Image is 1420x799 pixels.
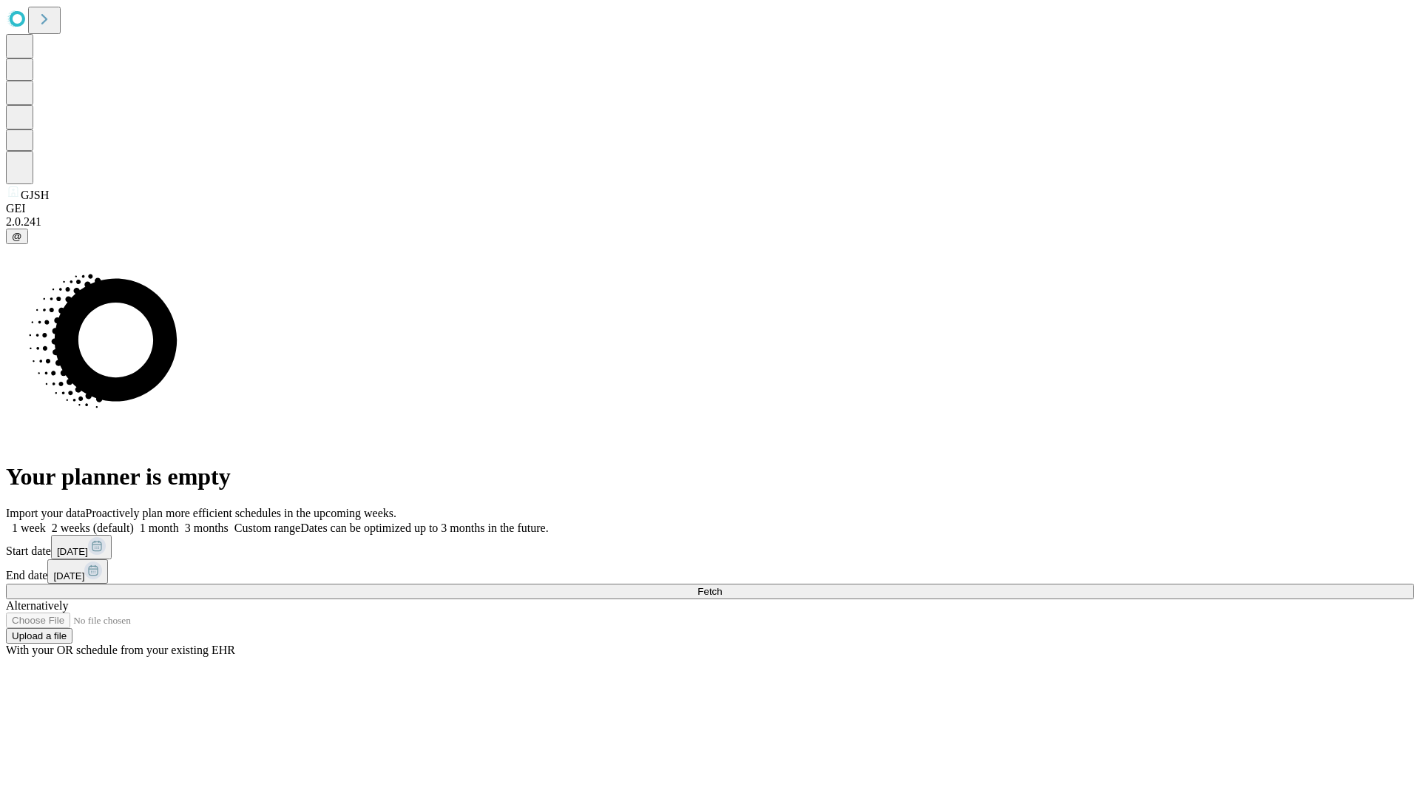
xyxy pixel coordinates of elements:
span: 1 month [140,522,179,534]
span: Import your data [6,507,86,519]
span: [DATE] [57,546,88,557]
span: Dates can be optimized up to 3 months in the future. [300,522,548,534]
span: @ [12,231,22,242]
h1: Your planner is empty [6,463,1414,490]
div: 2.0.241 [6,215,1414,229]
span: Custom range [234,522,300,534]
span: With your OR schedule from your existing EHR [6,644,235,656]
div: Start date [6,535,1414,559]
span: 1 week [12,522,46,534]
span: 3 months [185,522,229,534]
button: [DATE] [47,559,108,584]
span: Fetch [697,586,722,597]
span: GJSH [21,189,49,201]
span: Proactively plan more efficient schedules in the upcoming weeks. [86,507,396,519]
div: End date [6,559,1414,584]
button: @ [6,229,28,244]
div: GEI [6,202,1414,215]
span: 2 weeks (default) [52,522,134,534]
span: [DATE] [53,570,84,581]
button: [DATE] [51,535,112,559]
span: Alternatively [6,599,68,612]
button: Fetch [6,584,1414,599]
button: Upload a file [6,628,72,644]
